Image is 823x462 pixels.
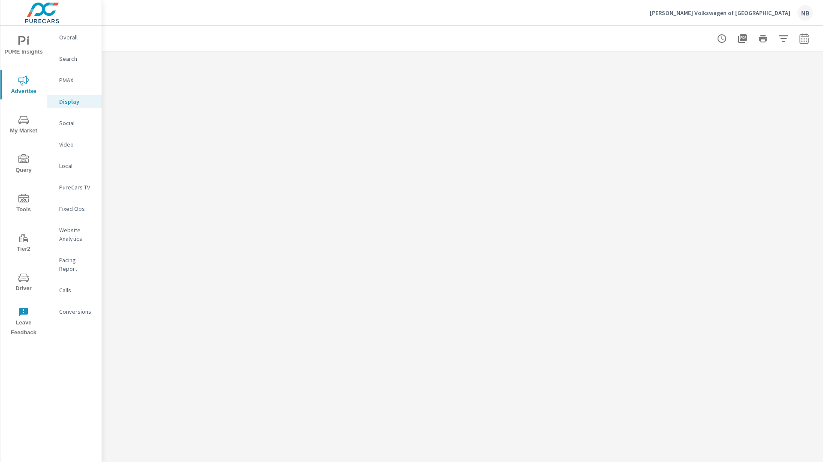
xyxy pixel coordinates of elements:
button: Apply Filters [775,30,792,47]
span: PURE Insights [3,36,44,57]
div: Overall [47,31,102,44]
p: PMAX [59,76,95,84]
div: Website Analytics [47,224,102,245]
div: Search [47,52,102,65]
div: Pacing Report [47,254,102,275]
span: Query [3,154,44,175]
div: Video [47,138,102,151]
span: Driver [3,273,44,294]
p: Website Analytics [59,226,95,243]
p: [PERSON_NAME] Volkswagen of [GEOGRAPHIC_DATA] [650,9,790,17]
span: Tools [3,194,44,215]
p: Pacing Report [59,256,95,273]
p: Fixed Ops [59,204,95,213]
div: PureCars TV [47,181,102,194]
span: Tier2 [3,233,44,254]
button: Print Report [754,30,772,47]
button: "Export Report to PDF" [734,30,751,47]
div: Social [47,117,102,129]
p: Calls [59,286,95,294]
p: Display [59,97,95,106]
p: Local [59,162,95,170]
span: Leave Feedback [3,307,44,338]
div: Local [47,159,102,172]
p: Search [59,54,95,63]
div: nav menu [0,26,47,341]
div: Calls [47,284,102,297]
div: Display [47,95,102,108]
button: Select Date Range [796,30,813,47]
p: Social [59,119,95,127]
span: Advertise [3,75,44,96]
div: Conversions [47,305,102,318]
div: NB [797,5,813,21]
div: PMAX [47,74,102,87]
p: Overall [59,33,95,42]
p: Video [59,140,95,149]
span: My Market [3,115,44,136]
p: PureCars TV [59,183,95,192]
div: Fixed Ops [47,202,102,215]
p: Conversions [59,307,95,316]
